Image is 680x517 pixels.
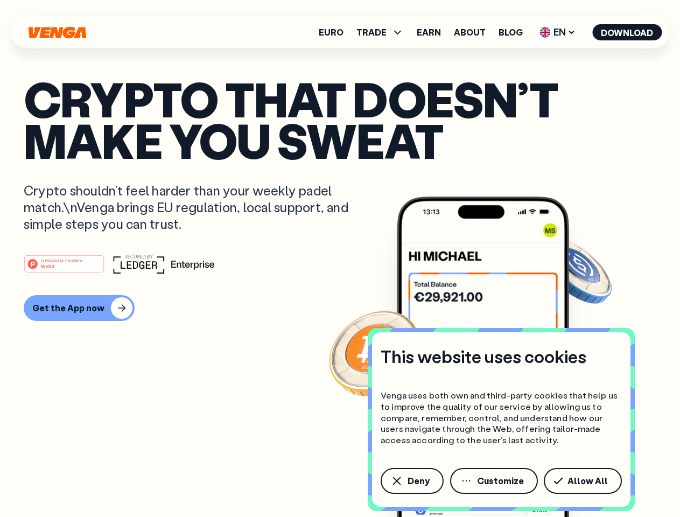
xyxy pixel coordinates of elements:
button: Customize [450,468,538,494]
a: Euro [319,28,343,37]
button: Get the App now [24,295,135,321]
tspan: Web3 [41,263,54,269]
img: USDC coin [537,232,614,309]
img: flag-uk [539,27,550,38]
button: Allow All [544,468,622,494]
svg: Home [27,26,87,39]
p: Venga uses both own and third-party cookies that help us to improve the quality of our service by... [381,390,622,446]
a: Get the App now [24,295,656,321]
tspan: #1 PRODUCT OF THE MONTH [41,258,82,262]
span: Allow All [567,477,608,485]
span: TRADE [356,28,387,37]
img: Bitcoin [327,304,424,401]
button: Download [592,24,662,40]
a: Earn [417,28,441,37]
a: Blog [499,28,523,37]
span: Deny [408,477,430,485]
div: Get the App now [32,303,104,313]
p: Crypto shouldn’t feel harder than your weekly padel match.\nVenga brings EU regulation, local sup... [24,182,364,233]
span: Customize [477,477,524,485]
span: EN [536,24,579,41]
span: TRADE [356,26,404,39]
h4: This website uses cookies [381,345,586,368]
button: Deny [381,468,444,494]
a: #1 PRODUCT OF THE MONTHWeb3 [24,261,104,275]
p: Crypto that doesn’t make you sweat [24,78,656,160]
a: About [454,28,486,37]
